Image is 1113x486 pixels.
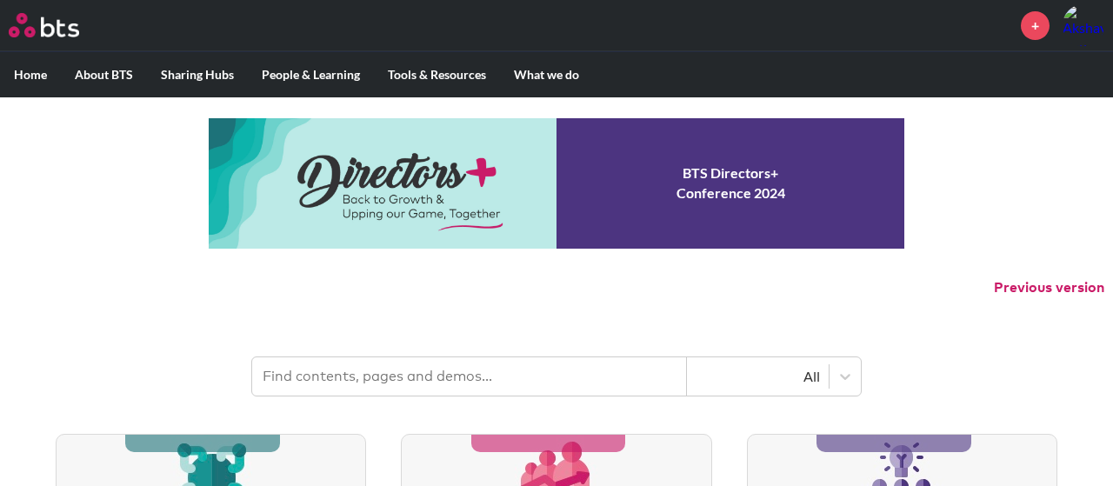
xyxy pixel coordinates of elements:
[1063,4,1104,46] a: Profile
[374,52,500,97] label: Tools & Resources
[500,52,593,97] label: What we do
[248,52,374,97] label: People & Learning
[209,118,904,249] a: Conference 2024
[252,357,687,396] input: Find contents, pages and demos...
[994,278,1104,297] button: Previous version
[9,13,79,37] img: BTS Logo
[9,13,111,37] a: Go home
[1021,11,1050,40] a: +
[61,52,147,97] label: About BTS
[147,52,248,97] label: Sharing Hubs
[696,367,820,386] div: All
[1063,4,1104,46] img: Akshay Nawalgaria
